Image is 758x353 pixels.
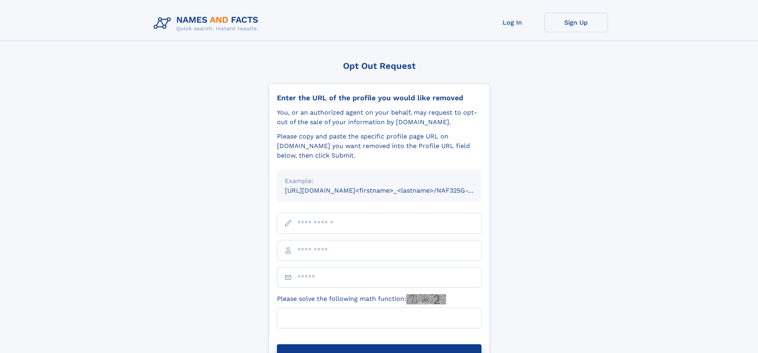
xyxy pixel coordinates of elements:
[277,94,481,102] div: Enter the URL of the profile you would like removed
[277,294,446,304] label: Please solve the following math function:
[481,13,544,32] a: Log In
[150,13,265,34] img: Logo Names and Facts
[269,61,490,71] div: Opt Out Request
[285,187,497,194] small: [URL][DOMAIN_NAME]<firstname>_<lastname>/NAF325G-xxxxxxxx
[544,13,608,32] a: Sign Up
[277,132,481,160] div: Please copy and paste the specific profile page URL on [DOMAIN_NAME] you want removed into the Pr...
[285,176,474,186] div: Example:
[277,108,481,127] div: You, or an authorized agent on your behalf, may request to opt-out of the sale of your informatio...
